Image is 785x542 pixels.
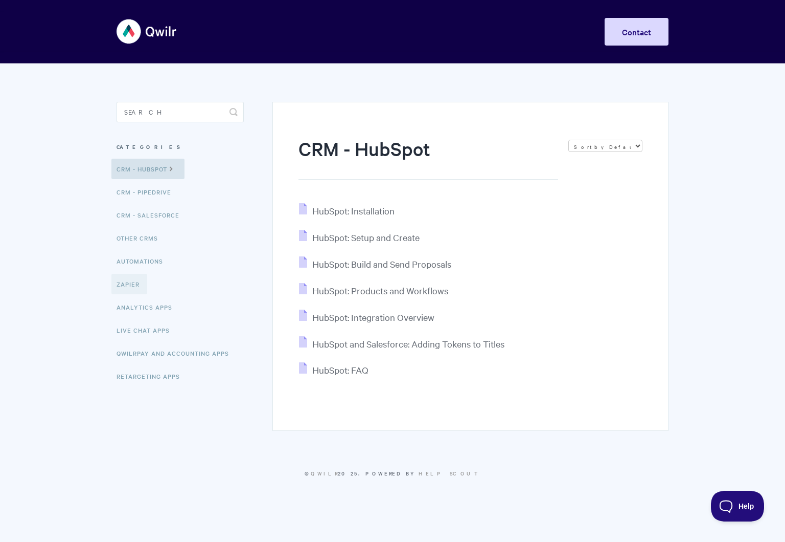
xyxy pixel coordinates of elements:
[312,231,420,243] span: HubSpot: Setup and Create
[312,285,448,296] span: HubSpot: Products and Workflows
[365,469,480,477] span: Powered by
[117,297,180,317] a: Analytics Apps
[312,338,504,350] span: HubSpot and Salesforce: Adding Tokens to Titles
[299,258,451,270] a: HubSpot: Build and Send Proposals
[117,182,179,202] a: CRM - Pipedrive
[117,366,188,386] a: Retargeting Apps
[568,140,642,152] select: Page reloads on selection
[298,136,558,180] h1: CRM - HubSpot
[299,364,368,376] a: HubSpot: FAQ
[117,228,166,248] a: Other CRMs
[312,311,434,323] span: HubSpot: Integration Overview
[117,138,244,156] h3: Categories
[299,231,420,243] a: HubSpot: Setup and Create
[312,364,368,376] span: HubSpot: FAQ
[312,258,451,270] span: HubSpot: Build and Send Proposals
[117,469,668,478] p: © 2025.
[117,102,244,122] input: Search
[299,338,504,350] a: HubSpot and Salesforce: Adding Tokens to Titles
[299,285,448,296] a: HubSpot: Products and Workflows
[117,251,171,271] a: Automations
[299,205,395,216] a: HubSpot: Installation
[711,491,765,522] iframe: Toggle Customer Support
[117,343,237,363] a: QwilrPay and Accounting Apps
[111,274,147,294] a: Zapier
[117,320,177,340] a: Live Chat Apps
[299,311,434,323] a: HubSpot: Integration Overview
[111,159,184,179] a: CRM - HubSpot
[311,469,338,477] a: Qwilr
[312,205,395,216] span: HubSpot: Installation
[117,12,177,51] img: Qwilr Help Center
[419,469,480,477] a: Help Scout
[117,205,187,225] a: CRM - Salesforce
[605,18,668,46] a: Contact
